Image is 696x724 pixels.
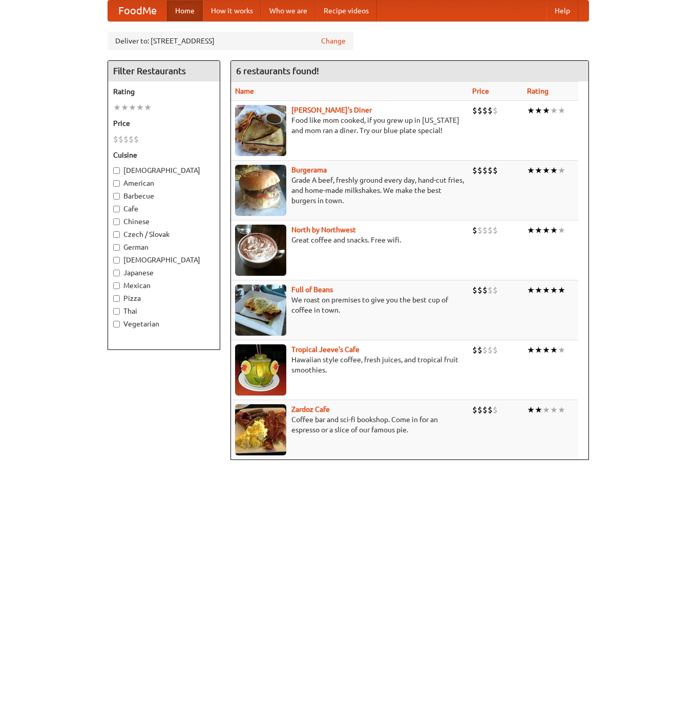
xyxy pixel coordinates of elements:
[558,105,565,116] li: ★
[550,105,558,116] li: ★
[550,165,558,176] li: ★
[527,284,535,296] li: ★
[236,66,319,76] ng-pluralize: 6 restaurants found!
[235,284,286,336] img: beans.jpg
[535,105,542,116] li: ★
[535,344,542,356] li: ★
[482,284,488,296] li: $
[113,268,215,278] label: Japanese
[203,1,261,21] a: How it works
[493,225,498,236] li: $
[235,105,286,156] img: sallys.jpg
[113,134,118,145] li: $
[291,345,360,354] a: Tropical Jeeve's Cafe
[558,404,565,415] li: ★
[113,165,215,175] label: [DEMOGRAPHIC_DATA]
[235,404,286,455] img: zardoz.jpg
[235,235,464,245] p: Great coffee and snacks. Free wifi.
[235,115,464,136] p: Food like mom cooked, if you grew up in [US_STATE] and mom ran a diner. Try our blue plate special!
[113,321,120,327] input: Vegetarian
[113,180,120,187] input: American
[113,242,215,252] label: German
[113,257,120,264] input: [DEMOGRAPHIC_DATA]
[291,166,327,174] b: Burgerama
[493,344,498,356] li: $
[235,344,286,396] img: jeeves.jpg
[493,105,498,116] li: $
[482,165,488,176] li: $
[113,231,120,238] input: Czech / Slovak
[558,225,565,236] li: ★
[542,165,550,176] li: ★
[136,102,144,113] li: ★
[472,87,489,95] a: Price
[488,165,493,176] li: $
[472,284,477,296] li: $
[550,284,558,296] li: ★
[527,404,535,415] li: ★
[108,61,220,81] h4: Filter Restaurants
[129,102,136,113] li: ★
[558,344,565,356] li: ★
[118,134,123,145] li: $
[477,284,482,296] li: $
[493,404,498,415] li: $
[477,404,482,415] li: $
[108,1,167,21] a: FoodMe
[291,106,372,114] a: [PERSON_NAME]'s Diner
[546,1,578,21] a: Help
[488,225,493,236] li: $
[527,344,535,356] li: ★
[113,270,120,276] input: Japanese
[493,165,498,176] li: $
[113,295,120,302] input: Pizza
[542,105,550,116] li: ★
[261,1,315,21] a: Who we are
[527,225,535,236] li: ★
[113,167,120,174] input: [DEMOGRAPHIC_DATA]
[535,404,542,415] li: ★
[527,165,535,176] li: ★
[488,105,493,116] li: $
[477,105,482,116] li: $
[488,344,493,356] li: $
[134,134,139,145] li: $
[235,165,286,216] img: burgerama.jpg
[113,206,120,212] input: Cafe
[235,175,464,206] p: Grade A beef, freshly ground every day, hand-cut fries, and home-made milkshakes. We make the bes...
[144,102,152,113] li: ★
[235,414,464,435] p: Coffee bar and sci-fi bookshop. Come in for an espresso or a slice of our famous pie.
[550,404,558,415] li: ★
[113,319,215,329] label: Vegetarian
[482,105,488,116] li: $
[235,87,254,95] a: Name
[321,36,346,46] a: Change
[113,229,215,239] label: Czech / Slovak
[482,225,488,236] li: $
[108,32,353,50] div: Deliver to: [STREET_ADDRESS]
[291,226,356,234] a: North by Northwest
[291,286,333,294] a: Full of Beans
[535,225,542,236] li: ★
[488,404,493,415] li: $
[542,225,550,236] li: ★
[113,282,120,289] input: Mexican
[113,178,215,188] label: American
[472,404,477,415] li: $
[235,295,464,315] p: We roast on premises to give you the best cup of coffee in town.
[550,225,558,236] li: ★
[113,218,120,225] input: Chinese
[558,284,565,296] li: ★
[235,355,464,375] p: Hawaiian style coffee, fresh juices, and tropical fruit smoothies.
[493,284,498,296] li: $
[113,255,215,265] label: [DEMOGRAPHIC_DATA]
[113,150,215,160] h5: Cuisine
[472,225,477,236] li: $
[113,244,120,251] input: German
[113,193,120,200] input: Barbecue
[113,204,215,214] label: Cafe
[542,284,550,296] li: ★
